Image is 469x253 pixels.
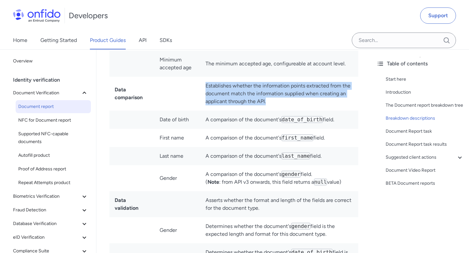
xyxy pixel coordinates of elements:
[10,55,91,68] a: Overview
[154,165,200,191] td: Gender
[200,129,358,147] td: A comparison of the document's field.
[154,217,200,243] td: Gender
[200,77,358,111] td: Establishes whether the information points extracted from the document match the information supp...
[40,31,77,49] a: Getting Started
[386,101,464,109] a: The Document report breakdown tree
[386,140,464,148] a: Document Report task results
[10,204,91,217] button: Fraud Detection
[18,179,88,187] span: Repeat Attempts product
[10,190,91,203] button: Biometrics Verification
[200,191,358,217] td: Asserts whether the format and length of the fields are correct for the document type.
[200,165,358,191] td: A comparison of the document's field. ( : from API v3 onwards, this field returns a value)
[90,31,126,49] a: Product Guides
[386,127,464,135] a: Document Report task
[18,103,88,111] span: Document report
[13,73,93,87] div: Identity verification
[13,220,80,228] span: Database Verification
[115,87,143,100] strong: Data comparison
[291,223,311,230] code: gender
[18,165,88,173] span: Proof of Address report
[154,129,200,147] td: First name
[154,111,200,129] td: Date of birth
[281,153,310,159] code: last_name
[314,179,327,185] code: null
[18,130,88,146] span: Supported NFC-capable documents
[154,147,200,165] td: Last name
[10,231,91,244] button: eID Verification
[10,217,91,230] button: Database Verification
[207,179,219,185] strong: Note
[386,166,464,174] a: Document Video Report
[13,89,80,97] span: Document Verification
[281,116,323,123] code: date_of_birth
[13,57,88,65] span: Overview
[16,163,91,176] a: Proof of Address report
[200,217,358,243] td: Determines whether the document's field is the expected length and format for this document type.
[16,100,91,113] a: Document report
[18,116,88,124] span: NFC for Document report
[16,149,91,162] a: Autofill product
[386,114,464,122] a: Breakdown descriptions
[13,9,61,22] img: Onfido Logo
[352,33,456,48] input: Onfido search input field
[420,7,456,24] a: Support
[200,51,358,77] td: The minimum accepted age, configureable at account level.
[16,127,91,148] a: Supported NFC-capable documents
[10,87,91,100] button: Document Verification
[154,51,200,77] td: Minimum accepted age
[377,60,464,68] div: Table of contents
[386,88,464,96] a: Introduction
[16,176,91,189] a: Repeat Attempts product
[281,171,301,178] code: gender
[281,134,313,141] code: first_name
[386,75,464,83] a: Start here
[13,193,80,200] span: Biometrics Verification
[13,31,27,49] a: Home
[69,10,108,21] h1: Developers
[16,114,91,127] a: NFC for Document report
[160,31,172,49] a: SDKs
[386,153,464,161] a: Suggested client actions
[13,206,80,214] span: Fraud Detection
[13,233,80,241] span: eID Verification
[115,197,138,211] strong: Data validation
[200,147,358,165] td: A comparison of the document's field.
[139,31,147,49] a: API
[200,111,358,129] td: A comparison of the document's field.
[18,152,88,159] span: Autofill product
[386,180,464,187] a: BETA Document reports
